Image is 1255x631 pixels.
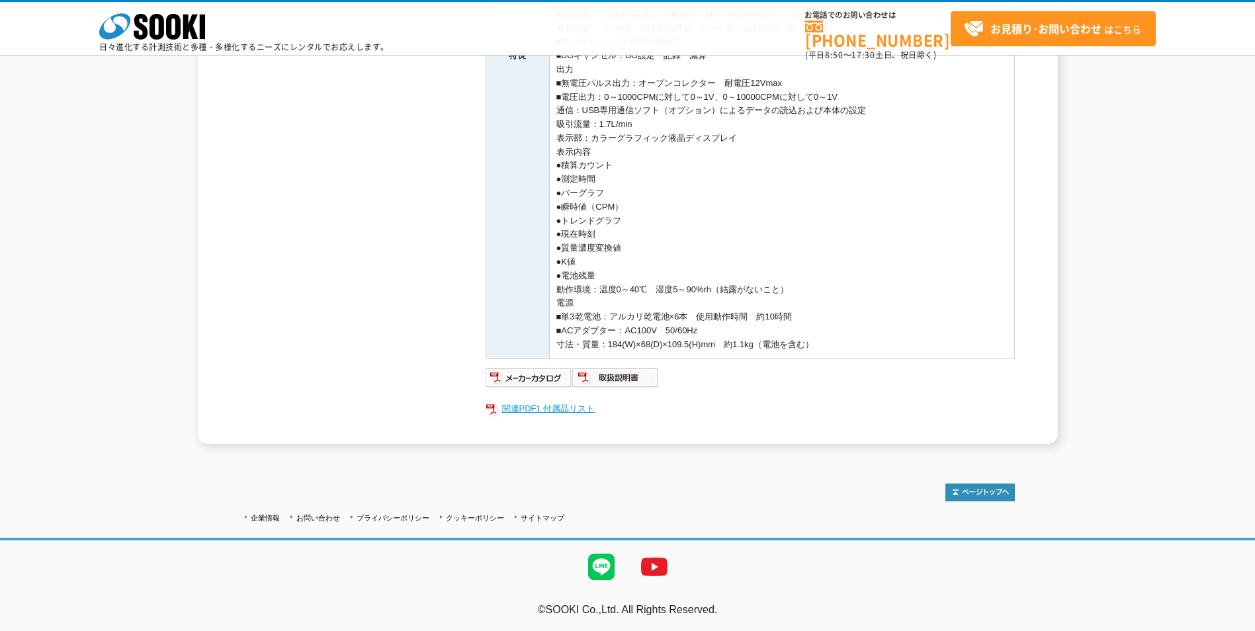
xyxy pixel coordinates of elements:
[945,484,1015,501] img: トップページへ
[851,49,875,61] span: 17:30
[805,49,936,61] span: (平日 ～ 土日、祝日除く)
[357,514,429,522] a: プライバシーポリシー
[575,540,628,593] img: LINE
[628,540,681,593] img: YouTube
[1204,618,1255,629] a: テストMail
[825,49,844,61] span: 8:50
[572,367,659,388] img: 取扱説明書
[446,514,504,522] a: クッキーポリシー
[486,367,572,388] img: メーカーカタログ
[964,19,1141,39] span: はこちら
[486,376,572,386] a: メーカーカタログ
[572,376,659,386] a: 取扱説明書
[990,21,1102,36] strong: お見積り･お問い合わせ
[486,400,1015,417] a: 関連PDF1 付属品リスト
[251,514,280,522] a: 企業情報
[951,11,1156,46] a: お見積り･お問い合わせはこちら
[296,514,340,522] a: お問い合わせ
[99,43,389,51] p: 日々進化する計測技術と多種・多様化するニーズにレンタルでお応えします。
[521,514,564,522] a: サイトマップ
[805,11,951,19] span: お電話でのお問い合わせは
[805,21,951,48] a: [PHONE_NUMBER]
